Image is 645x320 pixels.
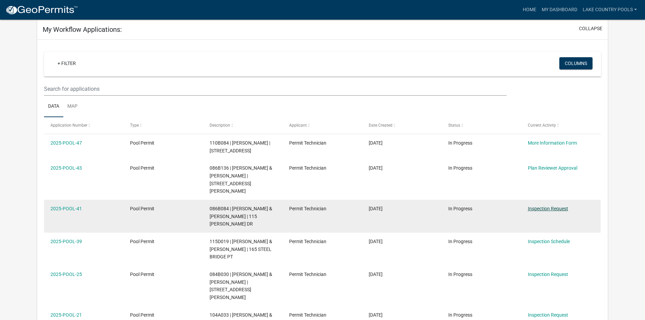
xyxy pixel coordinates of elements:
span: Permit Technician [289,140,326,146]
span: Permit Technician [289,165,326,171]
span: Permit Technician [289,312,326,318]
datatable-header-cell: Status [442,117,521,133]
span: 03/28/2025 [369,272,383,277]
a: More Information Form [528,140,577,146]
a: Home [520,3,539,16]
a: Map [63,96,82,118]
input: Search for applications [44,82,506,96]
button: Columns [559,57,593,69]
a: Inspection Schedule [528,239,570,244]
span: Applicant [289,123,307,128]
a: Inspection Request [528,272,568,277]
span: In Progress [448,239,472,244]
span: In Progress [448,206,472,211]
span: 09/08/2025 [369,165,383,171]
a: My Dashboard [539,3,580,16]
a: 2025-POOL-25 [50,272,82,277]
span: Permit Technician [289,272,326,277]
span: Pool Permit [130,206,154,211]
span: Type [130,123,139,128]
datatable-header-cell: Description [203,117,283,133]
span: In Progress [448,272,472,277]
span: 110B084 | ROSENWASSER STEVEN J | 139 WOODHAVEN DR [210,140,270,153]
span: Application Number [50,123,87,128]
span: 08/11/2025 [369,239,383,244]
span: Date Created [369,123,392,128]
span: 115D019 | LEVENGOOD GARY A & LISA K | 165 STEEL BRIDGE PT [210,239,272,260]
span: In Progress [448,140,472,146]
span: Pool Permit [130,272,154,277]
a: Inspection Request [528,206,568,211]
span: Pool Permit [130,239,154,244]
span: 03/20/2025 [369,312,383,318]
a: 2025-POOL-39 [50,239,82,244]
a: Lake Country Pools [580,3,640,16]
a: Plan Reviewer Approval [528,165,577,171]
a: 2025-POOL-41 [50,206,82,211]
a: Data [44,96,63,118]
button: collapse [579,25,602,32]
datatable-header-cell: Type [124,117,203,133]
span: In Progress [448,312,472,318]
span: Status [448,123,460,128]
a: 2025-POOL-21 [50,312,82,318]
a: + Filter [52,57,81,69]
span: 086B136 | SCHOEN RANDY & ELIZABETH | 129 SINCLAIR DR [210,165,272,194]
datatable-header-cell: Application Number [44,117,124,133]
span: Pool Permit [130,165,154,171]
a: Inspection Request [528,312,568,318]
a: 2025-POOL-43 [50,165,82,171]
span: 086B084 | STRICKLAND WILLIAM A & CATHERINE P | 115 EMMA DR [210,206,272,227]
span: Pool Permit [130,312,154,318]
span: Pool Permit [130,140,154,146]
datatable-header-cell: Date Created [362,117,442,133]
span: Current Activity [528,123,556,128]
h5: My Workflow Applications: [43,25,122,34]
span: In Progress [448,165,472,171]
span: 09/02/2025 [369,206,383,211]
datatable-header-cell: Applicant [283,117,362,133]
span: 09/19/2025 [369,140,383,146]
datatable-header-cell: Current Activity [521,117,601,133]
a: 2025-POOL-47 [50,140,82,146]
span: Description [210,123,230,128]
span: Permit Technician [289,206,326,211]
span: 084B030 | HAIRETIS ANDREW & KELLEY | 98 BAGLEY RD [210,272,272,300]
span: Permit Technician [289,239,326,244]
